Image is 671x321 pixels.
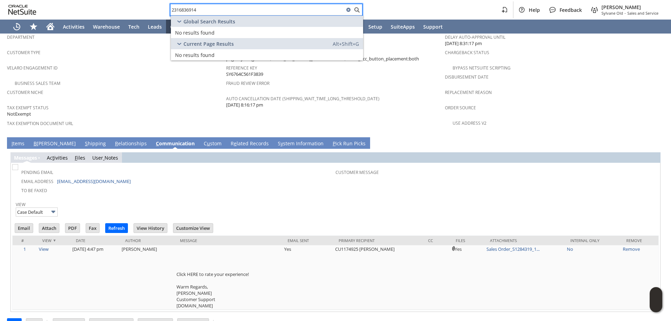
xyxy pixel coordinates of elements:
[89,20,124,34] a: Warehouse
[42,20,59,34] a: Home
[42,238,66,243] div: View
[25,20,42,34] div: Shortcuts
[445,105,476,111] a: Order Source
[21,178,53,184] a: Email Address
[180,238,277,243] div: Message
[21,169,53,175] a: Pending Email
[333,140,335,147] span: P
[419,20,447,34] a: Support
[445,34,505,40] a: Delay Auto-Approval Until
[63,23,85,30] span: Activities
[65,224,80,233] input: PDF
[29,22,38,31] svg: Shortcuts
[59,20,89,34] a: Activities
[456,238,479,243] div: Files
[183,18,235,25] span: Global Search Results
[156,140,159,147] span: C
[7,34,35,40] a: Department
[86,224,99,233] input: Fax
[52,154,54,161] span: t
[353,6,361,14] svg: Search
[21,188,47,194] a: To Be Faxed
[625,10,626,16] span: -
[234,140,237,147] span: e
[128,23,139,30] span: Tech
[207,140,210,147] span: u
[226,96,380,102] a: Auto Cancellation Date (shipping_wait_time_long_threshold_date)
[16,202,26,207] a: View
[7,50,41,56] a: Customer Type
[445,74,489,80] a: Disbursement Date
[75,154,85,161] a: Files
[14,154,37,161] a: Messages
[171,27,363,38] a: No results found
[154,140,196,148] a: Communication
[282,245,333,310] td: Yes
[113,140,149,148] a: Relationships
[7,65,58,71] a: Velaro Engagement ID
[13,22,21,31] svg: Recent Records
[8,20,25,34] a: Recent Records
[333,41,359,47] span: Alt+Shift+G
[623,246,640,252] a: Remove
[15,80,60,86] a: Business Sales Team
[650,300,662,313] span: Oracle Guided Learning Widget. To move around, please hold and drag
[368,23,382,30] span: Setup
[49,208,57,216] img: More Options
[387,20,419,34] a: SuiteApps
[76,238,115,243] div: Date
[627,10,658,16] span: Sales and Service
[171,6,344,14] input: Search
[7,121,73,126] a: Tax Exemption Document URL
[170,23,204,30] span: Opportunities
[83,140,108,148] a: Shipping
[115,140,118,147] span: R
[85,140,88,147] span: S
[39,246,49,252] a: View
[16,207,58,217] input: Case Default
[450,245,485,310] td: Yes
[29,154,32,161] span: g
[183,41,234,47] span: Current Page Results
[12,164,18,170] img: Unchecked
[331,140,367,148] a: Pick Run Picks
[144,20,166,34] a: Leads
[175,52,215,58] span: No results found
[93,23,120,30] span: Warehouse
[7,89,43,95] a: Customer Niche
[226,102,263,108] span: [DATE] 8:16:17 pm
[18,238,32,243] div: #
[12,140,13,147] span: I
[453,120,486,126] a: Use Address V2
[490,238,560,243] div: Attachments
[226,80,269,86] a: Fraud Review Error
[560,7,582,13] span: Feedback
[46,22,55,31] svg: Home
[106,224,128,233] input: Refresh
[47,154,68,161] a: Activities
[92,154,118,161] a: UserNotes
[8,5,36,15] svg: logo
[335,169,379,175] a: Customer Message
[23,246,26,252] a: 1
[229,140,270,148] a: Related Records
[423,23,443,30] span: Support
[445,40,482,47] span: [DATE] 8:31:17 pm
[567,246,573,252] a: No
[650,287,662,312] iframe: Click here to launch Oracle Guided Learning Help Panel
[124,20,144,34] a: Tech
[453,65,511,71] a: Bypass NetSuite Scripting
[7,105,49,111] a: Tax Exempt Status
[57,178,131,184] a: [EMAIL_ADDRESS][DOMAIN_NAME]
[32,140,78,148] a: B[PERSON_NAME]
[171,49,363,60] a: No results found
[10,140,26,148] a: Items
[570,238,616,243] div: Internal Only
[71,245,120,310] td: [DATE] 4:47 pm
[428,238,445,243] div: Cc
[529,7,540,13] span: Help
[276,140,325,148] a: System Information
[391,23,415,30] span: SuiteApps
[39,224,59,233] input: Attach
[339,238,417,243] div: Primary Recipient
